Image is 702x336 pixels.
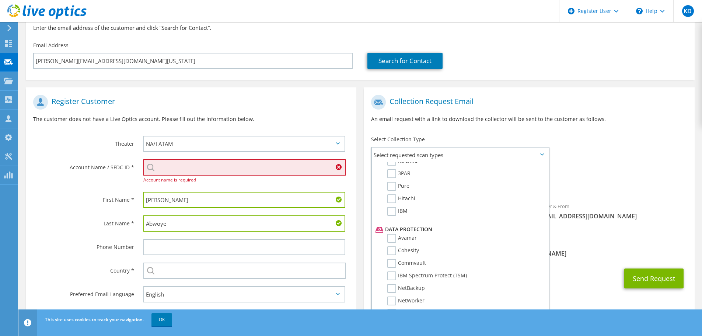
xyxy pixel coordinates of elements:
span: Account name is required [143,177,196,183]
label: NetBackup [387,284,425,293]
div: Requested Collections [364,165,694,195]
label: IBM Spectrum Protect (TSM) [387,271,467,280]
label: Avamar [387,234,417,243]
h3: Enter the email address of the customer and click “Search for Contact”. [33,24,687,32]
a: OK [151,313,172,326]
span: This site uses cookies to track your navigation. [45,316,144,323]
label: Account Name / SFDC ID * [33,159,134,171]
div: To [364,198,529,232]
a: Search for Contact [367,53,443,69]
button: Send Request [624,269,684,288]
label: NetWorker [387,297,425,305]
label: Hitachi [387,194,415,203]
label: First Name * [33,192,134,204]
h1: Collection Request Email [371,95,683,110]
div: Sender & From [529,198,695,224]
div: CC & Reply To [364,236,694,261]
span: Select requested scan types [372,148,548,162]
label: 3PAR [387,169,411,178]
label: Cohesity [387,246,419,255]
label: Commvault [387,259,426,268]
label: Last Name * [33,215,134,227]
label: Theater [33,136,134,148]
label: Country * [33,263,134,274]
h1: Register Customer [33,95,345,110]
label: IBM [387,207,408,216]
span: [EMAIL_ADDRESS][DOMAIN_NAME] [537,212,687,220]
label: Email Address [33,42,69,49]
p: The customer does not have a Live Optics account. Please fill out the information below. [33,115,349,123]
label: Pure [387,182,409,191]
p: An email request with a link to download the collector will be sent to the customer as follows. [371,115,687,123]
span: KD [682,5,694,17]
li: Data Protection [374,225,545,234]
label: Phone Number [33,239,134,251]
label: Preferred Email Language [33,286,134,298]
svg: \n [636,8,643,14]
label: Select Collection Type [371,136,425,143]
